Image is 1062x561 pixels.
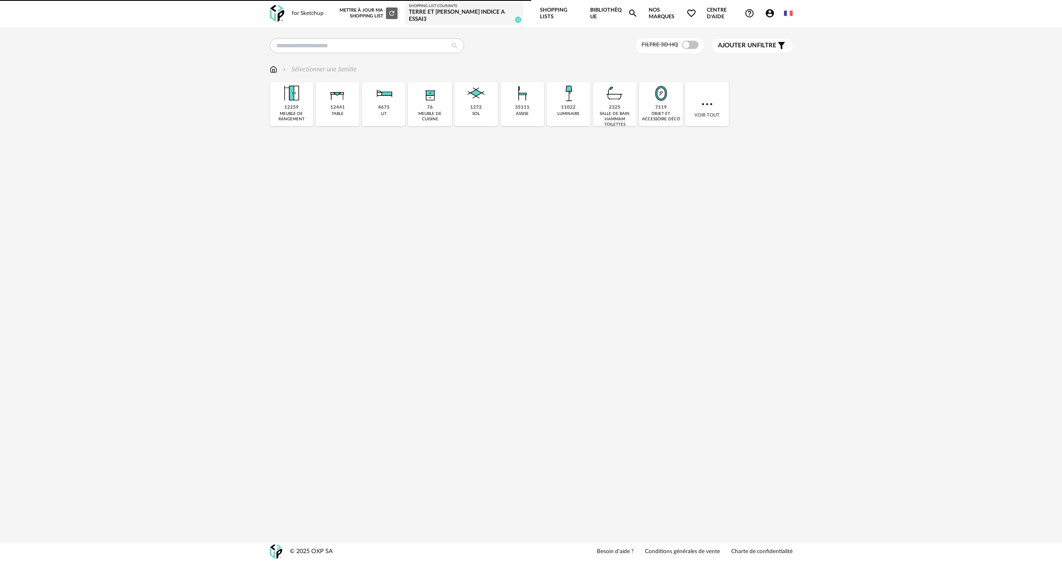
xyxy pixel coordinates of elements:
div: 12441 [330,105,345,111]
div: sol [472,111,480,117]
span: Filtre 3D HQ [642,42,678,48]
div: Shopping List courante [409,4,520,9]
img: Assise.png [511,82,534,105]
button: Ajouter unfiltre Filter icon [712,39,793,53]
div: 1272 [470,105,482,111]
div: 11022 [561,105,576,111]
img: OXP [270,5,284,22]
span: Help Circle Outline icon [745,8,754,18]
div: 2325 [609,105,620,111]
img: more.7b13dc1.svg [700,97,715,112]
div: Voir tout [685,82,729,126]
div: 12259 [284,105,299,111]
a: Shopping List courante TERRE ET [PERSON_NAME] indice A essai3 11 [409,4,520,23]
span: Account Circle icon [765,8,779,18]
span: Refresh icon [388,11,396,15]
span: Account Circle icon [765,8,775,18]
img: fr [784,9,793,18]
div: salle de bain hammam toilettes [596,111,634,127]
img: Literie.png [373,82,395,105]
div: for Sketchup [292,10,324,17]
img: svg+xml;base64,PHN2ZyB3aWR0aD0iMTYiIGhlaWdodD0iMTciIHZpZXdCb3g9IjAgMCAxNiAxNyIgZmlsbD0ibm9uZSIgeG... [270,65,277,74]
a: Besoin d'aide ? [597,548,634,556]
a: Charte de confidentialité [731,548,793,556]
span: Heart Outline icon [686,8,696,18]
div: objet et accessoire déco [642,111,680,122]
span: filtre [718,41,776,50]
span: Centre d'aideHelp Circle Outline icon [707,7,754,20]
div: meuble de cuisine [410,111,449,122]
div: TERRE ET [PERSON_NAME] indice A essai3 [409,9,520,23]
div: luminaire [557,111,580,117]
div: table [332,111,344,117]
img: Meuble%20de%20rangement.png [280,82,303,105]
span: Ajouter un [718,42,757,49]
img: Luminaire.png [557,82,580,105]
div: 7119 [655,105,667,111]
img: Salle%20de%20bain.png [603,82,626,105]
div: Sélectionner une famille [281,65,357,74]
img: Miroir.png [650,82,672,105]
span: 11 [515,17,521,23]
img: Rangement.png [419,82,441,105]
div: 76 [427,105,433,111]
div: assise [516,111,529,117]
img: svg+xml;base64,PHN2ZyB3aWR0aD0iMTYiIGhlaWdodD0iMTYiIHZpZXdCb3g9IjAgMCAxNiAxNiIgZmlsbD0ibm9uZSIgeG... [281,65,288,74]
div: 35111 [515,105,530,111]
img: Sol.png [465,82,487,105]
div: 4675 [378,105,390,111]
span: Filter icon [776,41,786,51]
span: Magnify icon [628,8,638,18]
div: Mettre à jour ma Shopping List [338,7,398,19]
a: Conditions générales de vente [645,548,720,556]
div: © 2025 OXP SA [290,548,333,556]
img: Table.png [326,82,349,105]
div: meuble de rangement [272,111,311,122]
img: OXP [270,544,282,559]
div: lit [381,111,387,117]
